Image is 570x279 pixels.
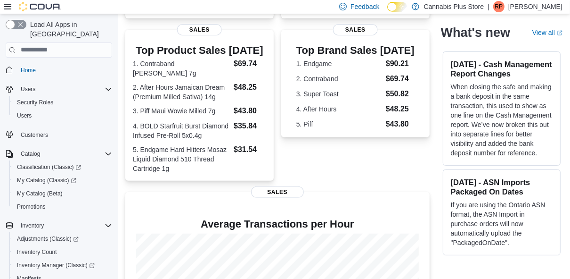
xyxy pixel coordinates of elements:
[13,188,112,199] span: My Catalog (Beta)
[9,96,116,109] button: Security Roles
[9,161,116,174] a: Classification (Classic)
[21,131,48,139] span: Customers
[9,232,116,245] a: Adjustments (Classic)
[2,219,116,232] button: Inventory
[296,89,382,99] dt: 3. Super Toast
[133,106,230,116] dt: 3. Piff Maui Wowie Milled 7g
[133,121,230,140] dt: 4. BOLD Starfruit Burst Diamond Infused Pre-Roll 5x0.4g
[296,59,382,68] dt: 1. Endgame
[387,2,407,12] input: Dark Mode
[17,220,48,231] button: Inventory
[17,177,76,184] span: My Catalog (Classic)
[386,58,415,69] dd: $90.21
[296,119,382,129] dt: 5. Piff
[17,64,112,76] span: Home
[424,1,484,12] p: Cannabis Plus Store
[21,85,35,93] span: Users
[557,30,562,35] svg: External link
[488,1,489,12] p: |
[251,186,304,198] span: Sales
[13,260,98,271] a: Inventory Manager (Classic)
[296,45,415,56] h3: Top Brand Sales [DATE]
[451,177,553,196] h3: [DATE] - ASN Imports Packaged On Dates
[386,118,415,130] dd: $43.80
[9,259,116,272] a: Inventory Manager (Classic)
[17,84,39,95] button: Users
[133,145,230,173] dt: 5. Endgame Hard Hitters Mosaz Liquid Diamond 510 Thread Cartridge 1g
[2,63,116,77] button: Home
[133,59,230,78] dt: 1. Contraband [PERSON_NAME] 7g
[13,233,112,245] span: Adjustments (Classic)
[17,84,112,95] span: Users
[17,248,57,256] span: Inventory Count
[17,163,81,171] span: Classification (Classic)
[532,28,562,36] a: View allExternal link
[13,201,112,212] span: Promotions
[17,190,63,197] span: My Catalog (Beta)
[2,147,116,161] button: Catalog
[17,99,53,106] span: Security Roles
[234,105,266,117] dd: $43.80
[386,73,415,85] dd: $69.74
[386,88,415,100] dd: $50.82
[13,161,112,173] span: Classification (Classic)
[451,200,553,247] p: If you are using the Ontario ASN format, the ASN Import in purchase orders will now automatically...
[296,104,382,114] dt: 4. After Hours
[17,129,112,141] span: Customers
[234,58,266,69] dd: $69.74
[386,103,415,115] dd: $48.25
[13,246,61,258] a: Inventory Count
[333,24,377,35] span: Sales
[13,175,80,186] a: My Catalog (Classic)
[17,235,79,243] span: Adjustments (Classic)
[17,220,112,231] span: Inventory
[21,67,36,74] span: Home
[13,110,35,121] a: Users
[26,20,112,39] span: Load All Apps in [GEOGRAPHIC_DATA]
[451,82,553,157] p: When closing the safe and making a bank deposit in the same transaction, this used to show as one...
[133,219,422,230] h4: Average Transactions per Hour
[17,148,44,160] button: Catalog
[17,129,52,141] a: Customers
[17,262,95,269] span: Inventory Manager (Classic)
[13,97,112,108] span: Security Roles
[13,110,112,121] span: Users
[13,175,112,186] span: My Catalog (Classic)
[9,245,116,259] button: Inventory Count
[13,233,82,245] a: Adjustments (Classic)
[234,144,266,155] dd: $31.54
[177,24,221,35] span: Sales
[21,150,40,158] span: Catalog
[451,59,553,78] h3: [DATE] - Cash Management Report Changes
[13,97,57,108] a: Security Roles
[495,1,503,12] span: RP
[13,188,66,199] a: My Catalog (Beta)
[17,148,112,160] span: Catalog
[13,260,112,271] span: Inventory Manager (Classic)
[13,201,49,212] a: Promotions
[441,25,510,40] h2: What's new
[234,82,266,93] dd: $48.25
[17,112,32,119] span: Users
[9,109,116,122] button: Users
[13,246,112,258] span: Inventory Count
[234,120,266,132] dd: $35.84
[350,2,379,11] span: Feedback
[2,83,116,96] button: Users
[9,200,116,213] button: Promotions
[9,187,116,200] button: My Catalog (Beta)
[17,203,46,211] span: Promotions
[19,2,61,11] img: Cova
[296,74,382,84] dt: 2. Contraband
[9,174,116,187] a: My Catalog (Classic)
[17,65,40,76] a: Home
[21,222,44,229] span: Inventory
[133,83,230,101] dt: 2. After Hours Jamaican Dream (Premium Milled Sativa) 14g
[133,45,266,56] h3: Top Product Sales [DATE]
[493,1,505,12] div: Ray Perry
[2,128,116,142] button: Customers
[508,1,562,12] p: [PERSON_NAME]
[13,161,85,173] a: Classification (Classic)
